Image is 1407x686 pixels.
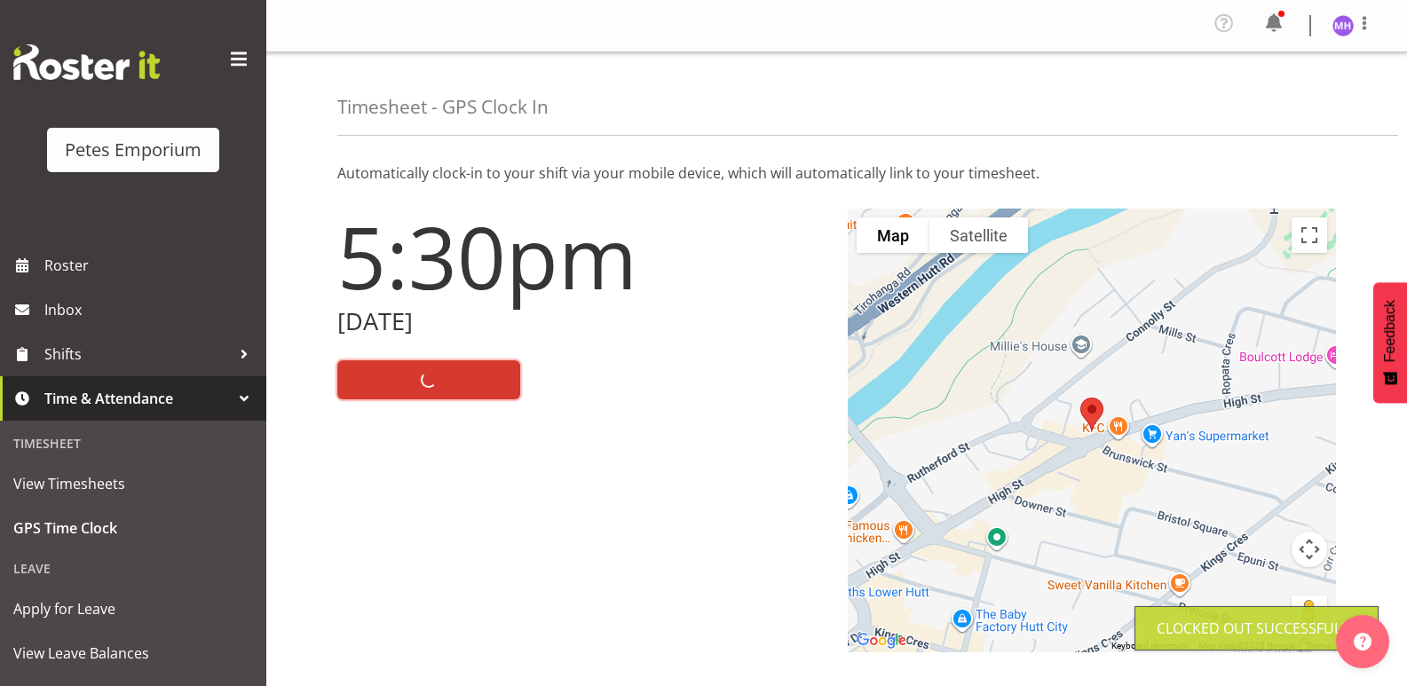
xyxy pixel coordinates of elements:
span: Inbox [44,296,257,323]
button: Feedback - Show survey [1373,282,1407,403]
span: Time & Attendance [44,385,231,412]
a: Apply for Leave [4,587,262,631]
p: Automatically clock-in to your shift via your mobile device, which will automatically link to you... [337,162,1336,184]
a: View Timesheets [4,461,262,506]
button: Keyboard shortcuts [1111,640,1188,652]
img: Rosterit website logo [13,44,160,80]
span: Shifts [44,341,231,367]
img: help-xxl-2.png [1354,633,1371,651]
span: Apply for Leave [13,595,253,622]
button: Map camera controls [1292,532,1327,567]
h2: [DATE] [337,308,826,335]
span: View Leave Balances [13,640,253,666]
button: Drag Pegman onto the map to open Street View [1292,595,1327,631]
span: Roster [44,252,257,279]
div: Petes Emporium [65,137,202,163]
button: Show satellite imagery [929,217,1028,253]
div: Timesheet [4,425,262,461]
img: Google [852,629,911,652]
div: Clocked out Successfully [1157,618,1356,639]
div: Leave [4,550,262,587]
button: Show street map [857,217,929,253]
a: Open this area in Google Maps (opens a new window) [852,629,911,652]
a: View Leave Balances [4,631,262,675]
img: mackenzie-halford4471.jpg [1332,15,1354,36]
h4: Timesheet - GPS Clock In [337,97,549,117]
button: Toggle fullscreen view [1292,217,1327,253]
span: View Timesheets [13,470,253,497]
span: Feedback [1382,300,1398,362]
a: GPS Time Clock [4,506,262,550]
span: GPS Time Clock [13,515,253,541]
h1: 5:30pm [337,209,826,304]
